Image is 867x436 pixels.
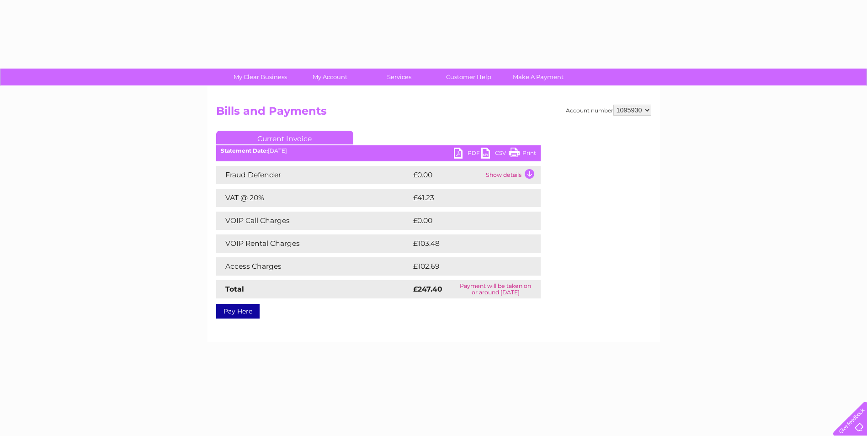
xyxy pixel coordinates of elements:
div: Account number [566,105,651,116]
strong: Total [225,285,244,293]
td: £103.48 [411,234,524,253]
td: VOIP Rental Charges [216,234,411,253]
a: Current Invoice [216,131,353,144]
a: My Clear Business [223,69,298,85]
td: £41.23 [411,189,521,207]
a: Services [362,69,437,85]
td: Payment will be taken on or around [DATE] [451,280,540,298]
a: Pay Here [216,304,260,319]
td: Fraud Defender [216,166,411,184]
a: CSV [481,148,509,161]
strong: £247.40 [413,285,442,293]
a: Customer Help [431,69,506,85]
div: [DATE] [216,148,541,154]
a: Print [509,148,536,161]
td: £0.00 [411,212,520,230]
a: PDF [454,148,481,161]
td: VOIP Call Charges [216,212,411,230]
td: Show details [484,166,541,184]
td: VAT @ 20% [216,189,411,207]
b: Statement Date: [221,147,268,154]
a: Make A Payment [500,69,576,85]
td: £0.00 [411,166,484,184]
h2: Bills and Payments [216,105,651,122]
td: £102.69 [411,257,524,276]
td: Access Charges [216,257,411,276]
a: My Account [292,69,367,85]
